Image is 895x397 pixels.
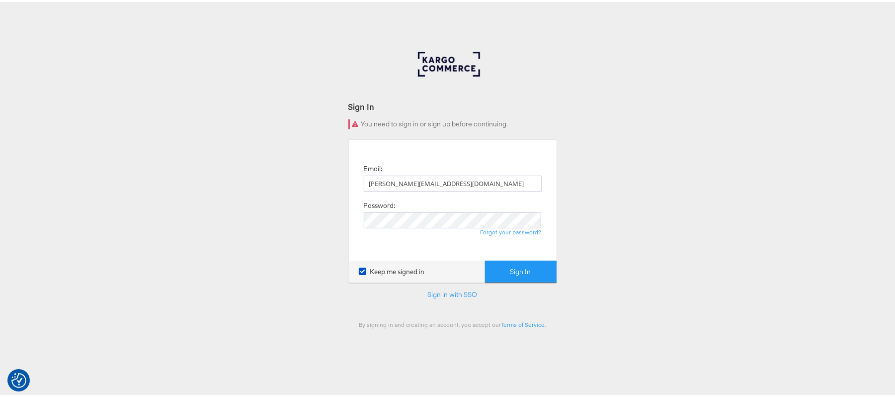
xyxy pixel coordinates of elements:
label: Email: [364,162,383,172]
button: Consent Preferences [11,371,26,386]
input: Email [364,174,542,190]
a: Sign in with SSO [428,288,478,297]
a: Forgot your password? [481,226,542,234]
div: Sign In [348,99,557,110]
label: Keep me signed in [359,265,425,275]
button: Sign In [485,259,557,281]
div: You need to sign in or sign up before continuing. [348,117,557,127]
img: Revisit consent button [11,371,26,386]
a: Terms of Service [501,319,545,326]
label: Password: [364,199,396,208]
div: By signing in and creating an account, you accept our . [348,319,557,326]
